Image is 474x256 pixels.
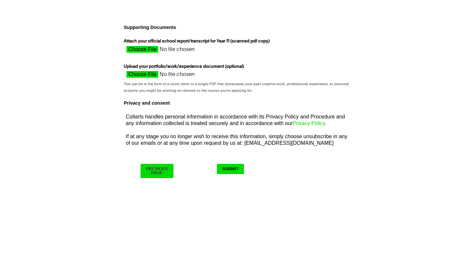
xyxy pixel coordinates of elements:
[217,164,244,174] input: Submit
[124,38,271,46] label: Attach your official school report/transcript for Year 11 (scanned pdf copy)
[124,46,241,56] input: Attach your official school report/transcript for Year 11 (scanned pdf copy)
[124,71,241,81] input: Upload your portfolio/work/experience document (optional)
[141,164,173,178] input: Previous Page
[124,100,170,106] b: Privacy and consent
[124,64,246,71] label: Upload your portfolio/work/experience document (optional)
[124,82,349,92] span: This can be in the form of a cover letter or a single PDF that showcases your past creative work,...
[293,120,325,126] a: Privacy Policy
[121,23,353,32] h4: Supporting Documents
[126,134,347,146] span: If at any stage you no longer wish to receive this information, simply choose unsubscribe in any ...
[126,114,345,126] span: Collarts handles personal information in accordance with its Privacy Policy and Procedure and any...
